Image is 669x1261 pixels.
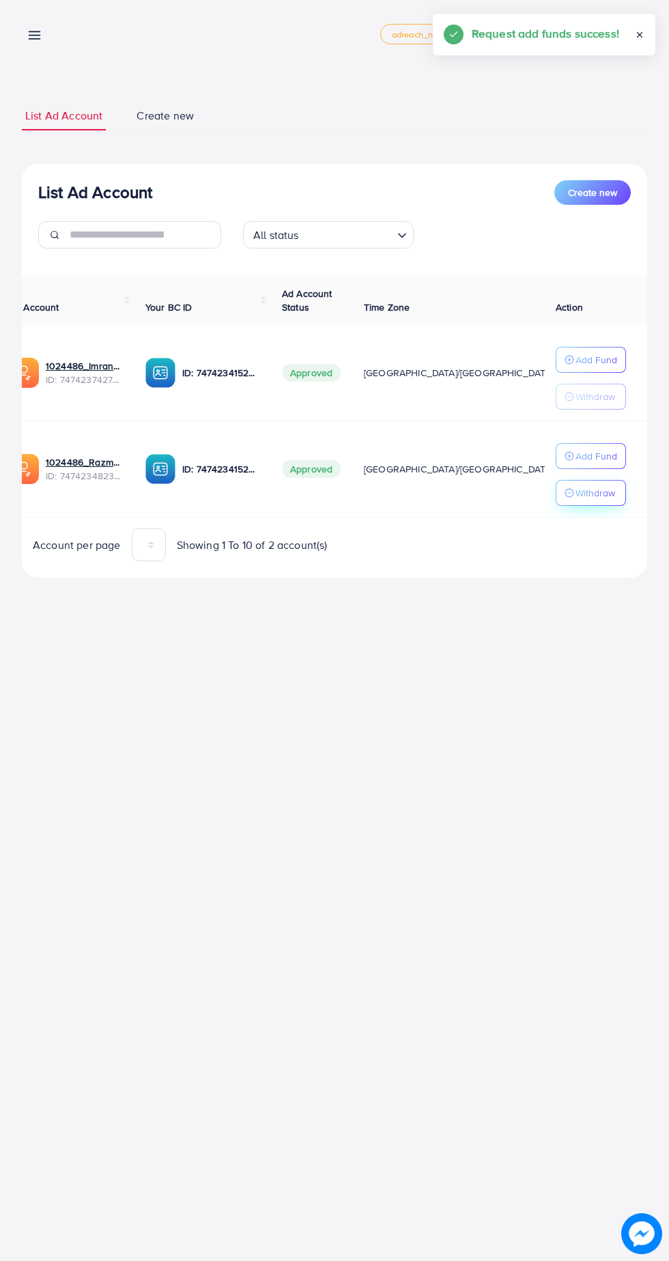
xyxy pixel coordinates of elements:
[145,358,175,388] img: ic-ba-acc.ded83a64.svg
[380,24,495,44] a: adreach_new_package
[575,485,615,501] p: Withdraw
[303,223,392,245] input: Search for option
[282,287,332,314] span: Ad Account Status
[38,182,152,202] h3: List Ad Account
[575,352,617,368] p: Add Fund
[282,364,341,382] span: Approved
[251,225,302,245] span: All status
[46,359,124,387] div: <span class='underline'>1024486_Imran_1740231528988</span></br>7474237427478233089
[46,455,124,483] div: <span class='underline'>1024486_Razman_1740230915595</span></br>7474234823184416769
[46,455,124,469] a: 1024486_Razman_1740230915595
[9,358,39,388] img: ic-ads-acc.e4c84228.svg
[177,537,328,553] span: Showing 1 To 10 of 2 account(s)
[575,448,617,464] p: Add Fund
[392,30,483,39] span: adreach_new_package
[46,469,124,483] span: ID: 7474234823184416769
[556,300,583,314] span: Action
[364,300,410,314] span: Time Zone
[46,373,124,386] span: ID: 7474237427478233089
[556,443,626,469] button: Add Fund
[145,300,193,314] span: Your BC ID
[472,25,619,42] h5: Request add funds success!
[9,300,59,314] span: Ad Account
[364,366,554,380] span: [GEOGRAPHIC_DATA]/[GEOGRAPHIC_DATA]
[9,454,39,484] img: ic-ads-acc.e4c84228.svg
[556,384,626,410] button: Withdraw
[137,108,194,124] span: Create new
[145,454,175,484] img: ic-ba-acc.ded83a64.svg
[25,108,102,124] span: List Ad Account
[282,460,341,478] span: Approved
[33,537,121,553] span: Account per page
[556,480,626,506] button: Withdraw
[182,365,260,381] p: ID: 7474234152863678481
[182,461,260,477] p: ID: 7474234152863678481
[243,221,414,249] div: Search for option
[568,186,617,199] span: Create new
[46,359,124,373] a: 1024486_Imran_1740231528988
[625,1217,659,1251] img: image
[556,347,626,373] button: Add Fund
[364,462,554,476] span: [GEOGRAPHIC_DATA]/[GEOGRAPHIC_DATA]
[575,388,615,405] p: Withdraw
[554,180,631,205] button: Create new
